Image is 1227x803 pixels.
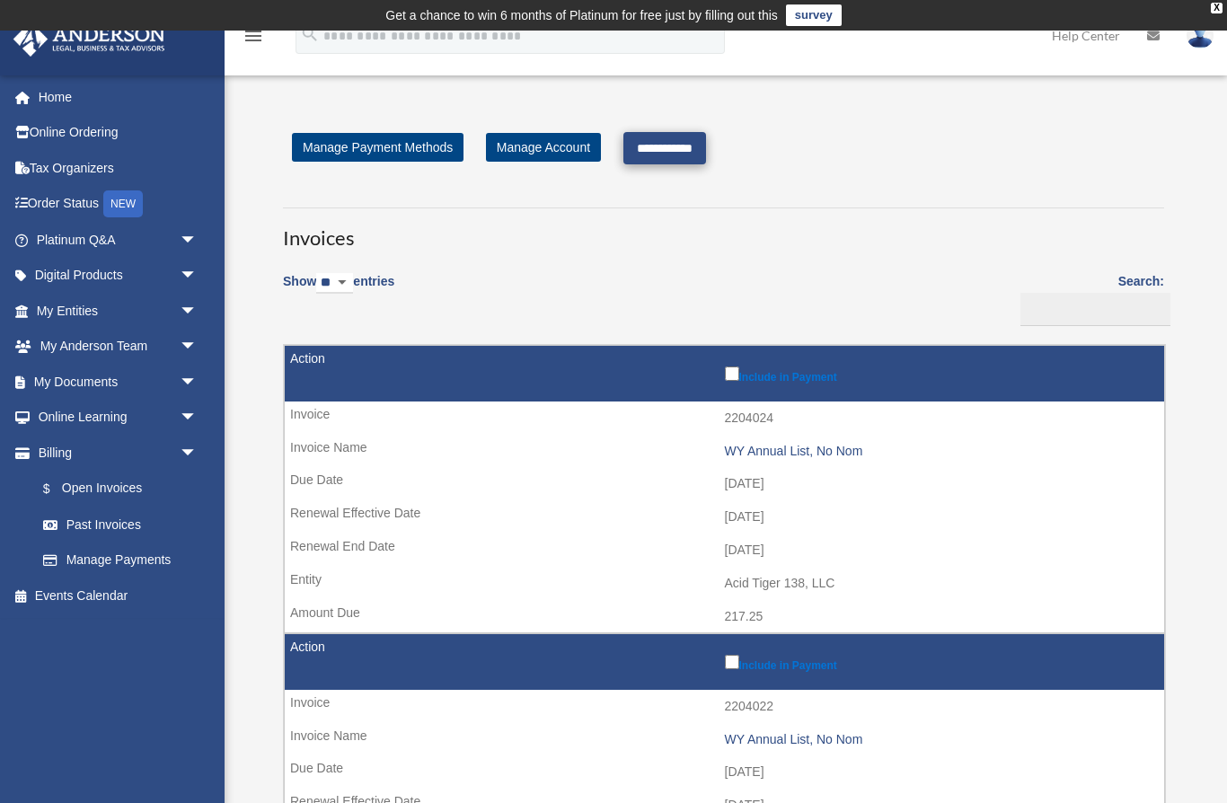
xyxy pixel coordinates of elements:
[1014,270,1164,326] label: Search:
[300,24,320,44] i: search
[13,578,225,613] a: Events Calendar
[486,133,601,162] a: Manage Account
[13,329,225,365] a: My Anderson Teamarrow_drop_down
[180,222,216,259] span: arrow_drop_down
[53,478,62,500] span: $
[725,366,739,381] input: Include in Payment
[292,133,463,162] a: Manage Payment Methods
[13,293,225,329] a: My Entitiesarrow_drop_down
[285,567,1164,601] td: Acid Tiger 138, LLC
[1020,293,1170,327] input: Search:
[25,471,207,507] a: $Open Invoices
[786,4,842,26] a: survey
[283,207,1164,252] h3: Invoices
[180,435,216,472] span: arrow_drop_down
[180,258,216,295] span: arrow_drop_down
[13,364,225,400] a: My Documentsarrow_drop_down
[13,400,225,436] a: Online Learningarrow_drop_down
[285,755,1164,790] td: [DATE]
[725,655,739,669] input: Include in Payment
[1187,22,1214,49] img: User Pic
[285,401,1164,436] td: 2204024
[25,543,216,578] a: Manage Payments
[180,364,216,401] span: arrow_drop_down
[243,31,264,47] a: menu
[180,293,216,330] span: arrow_drop_down
[283,270,394,312] label: Show entries
[180,400,216,437] span: arrow_drop_down
[13,115,225,151] a: Online Ordering
[725,732,1156,747] div: WY Annual List, No Nom
[285,600,1164,634] td: 217.25
[385,4,778,26] div: Get a chance to win 6 months of Platinum for free just by filling out this
[243,25,264,47] i: menu
[725,651,1156,672] label: Include in Payment
[103,190,143,217] div: NEW
[13,258,225,294] a: Digital Productsarrow_drop_down
[285,534,1164,568] td: [DATE]
[285,500,1164,534] td: [DATE]
[1211,3,1223,13] div: close
[285,467,1164,501] td: [DATE]
[13,435,216,471] a: Billingarrow_drop_down
[13,150,225,186] a: Tax Organizers
[8,22,171,57] img: Anderson Advisors Platinum Portal
[316,273,353,294] select: Showentries
[13,186,225,223] a: Order StatusNEW
[180,329,216,366] span: arrow_drop_down
[13,222,225,258] a: Platinum Q&Aarrow_drop_down
[13,79,225,115] a: Home
[285,690,1164,724] td: 2204022
[725,363,1156,384] label: Include in Payment
[725,444,1156,459] div: WY Annual List, No Nom
[25,507,216,543] a: Past Invoices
